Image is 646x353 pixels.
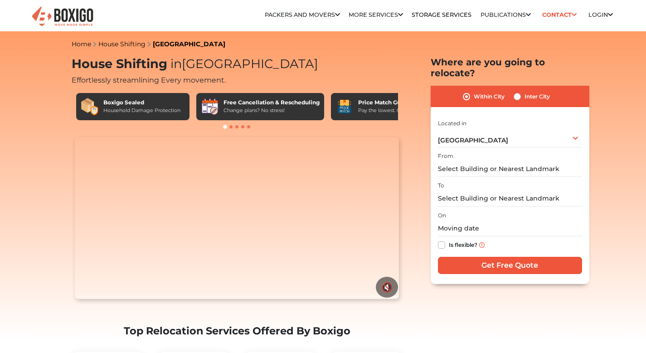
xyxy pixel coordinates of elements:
[72,76,226,84] span: Effortlessly streamlining Every movement.
[153,40,225,48] a: [GEOGRAPHIC_DATA]
[103,98,180,107] div: Boxigo Sealed
[170,56,182,71] span: in
[376,277,398,298] button: 🔇
[474,91,505,102] label: Within City
[167,56,318,71] span: [GEOGRAPHIC_DATA]
[72,57,403,72] h1: House Shifting
[588,11,613,18] a: Login
[438,136,508,144] span: [GEOGRAPHIC_DATA]
[81,98,99,116] img: Boxigo Sealed
[438,181,444,190] label: To
[31,5,94,28] img: Boxigo
[481,11,531,18] a: Publications
[438,191,582,206] input: Select Building or Nearest Landmark
[438,152,453,160] label: From
[438,257,582,274] input: Get Free Quote
[438,119,466,127] label: Located in
[349,11,403,18] a: More services
[103,107,180,114] div: Household Damage Protection
[539,8,580,22] a: Contact
[75,137,399,299] video: Your browser does not support the video tag.
[438,221,582,236] input: Moving date
[335,98,354,116] img: Price Match Guarantee
[265,11,340,18] a: Packers and Movers
[358,98,427,107] div: Price Match Guarantee
[438,161,582,177] input: Select Building or Nearest Landmark
[223,107,320,114] div: Change plans? No stress!
[98,40,146,48] a: House Shifting
[412,11,471,18] a: Storage Services
[525,91,550,102] label: Inter City
[479,242,485,248] img: info
[431,57,589,78] h2: Where are you going to relocate?
[72,40,91,48] a: Home
[438,211,446,220] label: On
[201,98,219,116] img: Free Cancellation & Rescheduling
[358,107,427,114] div: Pay the lowest. Guaranteed!
[72,325,403,337] h2: Top Relocation Services Offered By Boxigo
[449,240,477,249] label: Is flexible?
[223,98,320,107] div: Free Cancellation & Rescheduling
